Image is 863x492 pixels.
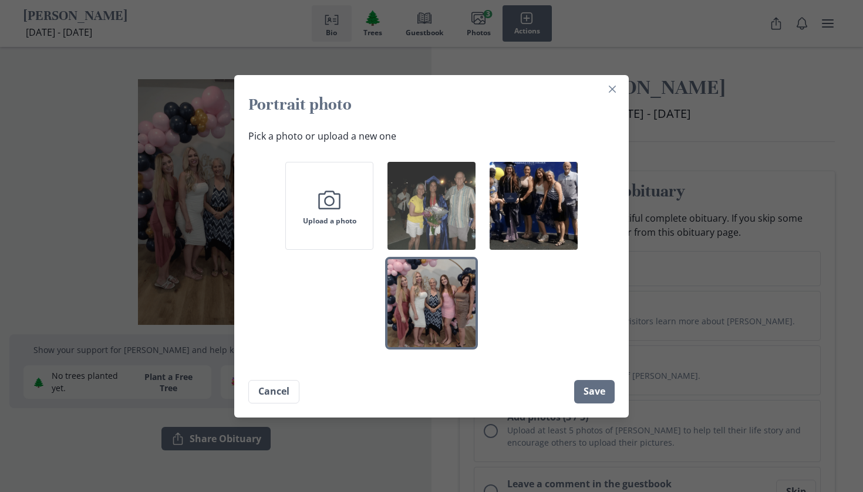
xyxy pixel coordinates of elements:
[574,380,615,403] button: Save
[303,217,356,225] span: Upload a photo
[490,162,578,250] img: Zoe's graduation
[603,80,622,99] button: Close
[387,259,476,347] img: Leeah's baby shower
[387,162,476,250] img: Hannah's Graduation
[248,380,299,403] button: Cancel
[248,129,615,143] p: Pick a photo or upload a new one
[248,94,615,115] h2: Portrait photo
[285,162,373,250] button: Upload a photo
